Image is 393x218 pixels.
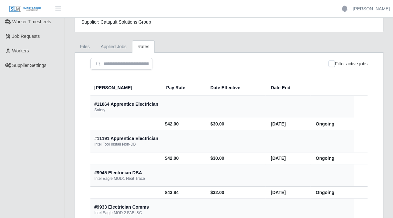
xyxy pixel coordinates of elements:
div: #11191 Apprentice Electrician [94,135,158,142]
span: Supplier Settings [12,63,47,68]
td: [DATE] [265,187,310,199]
div: Intel Eagle MOD1 Heat Trace [94,176,145,181]
span: Supplier: Catapult Solutions Group [81,19,151,25]
td: $30.00 [205,152,265,164]
a: Applied Jobs [95,40,132,53]
td: $42.00 [161,118,205,130]
span: Worker Timesheets [12,19,51,24]
td: $32.00 [205,187,265,199]
th: Date End [265,80,310,96]
div: #9933 Electrician Comms [94,204,149,210]
a: [PERSON_NAME] [353,5,390,12]
span: Workers [12,48,29,53]
td: $42.00 [161,152,205,164]
div: Safety [94,107,105,113]
div: Intel Eagle MOD 2 FAB I&C [94,210,142,215]
td: [DATE] [265,118,310,130]
td: [DATE] [265,152,310,164]
td: Ongoing [310,187,354,199]
th: [PERSON_NAME] [90,80,161,96]
div: #11064 Apprentice Electrician [94,101,158,107]
a: Rates [132,40,155,53]
th: Pay Rate [161,80,205,96]
img: SLM Logo [9,5,41,13]
th: Date Effective [205,80,265,96]
td: Ongoing [310,152,354,164]
td: $30.00 [205,118,265,130]
span: Job Requests [12,34,40,39]
td: Ongoing [310,118,354,130]
div: #9945 Electrician DBA [94,169,142,176]
div: Intel Tool Install Non-DB [94,142,136,147]
td: $43.84 [161,187,205,199]
a: Files [75,40,95,53]
div: Filter active jobs [328,58,367,70]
